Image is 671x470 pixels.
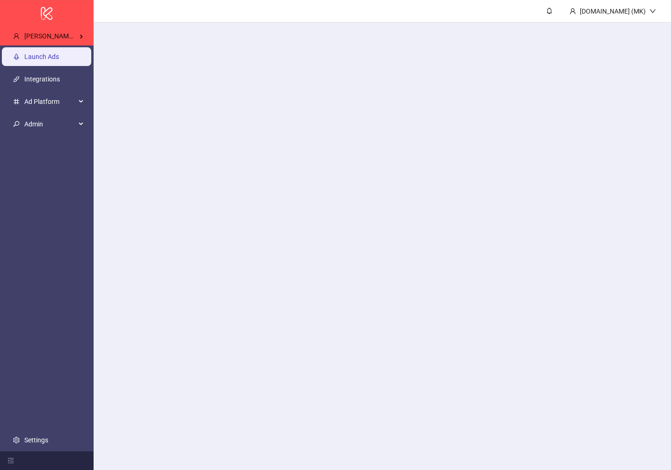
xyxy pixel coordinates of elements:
[24,92,76,111] span: Ad Platform
[24,53,59,60] a: Launch Ads
[576,6,649,16] div: [DOMAIN_NAME] (MK)
[13,121,20,127] span: key
[13,33,20,39] span: user
[7,457,14,464] span: menu-fold
[24,75,60,83] a: Integrations
[24,115,76,133] span: Admin
[649,8,656,15] span: down
[24,32,139,40] span: [PERSON_NAME]'s Kitchn / thelioelstore
[13,98,20,105] span: number
[24,436,48,444] a: Settings
[569,8,576,15] span: user
[546,7,553,14] span: bell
